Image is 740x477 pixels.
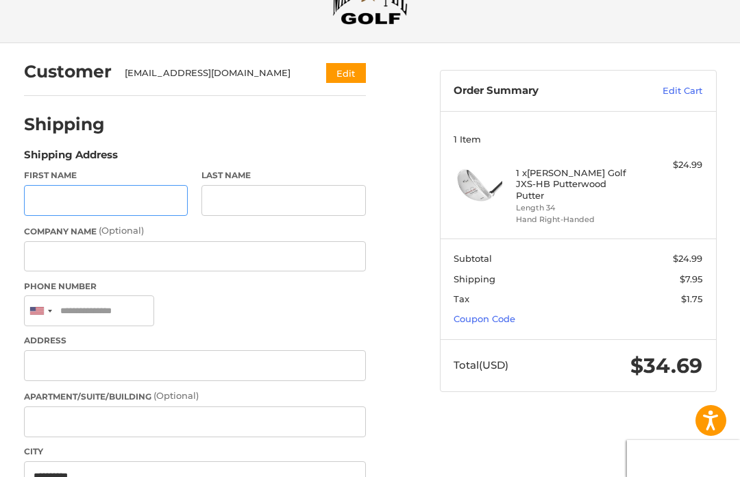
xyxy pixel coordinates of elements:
span: Total (USD) [454,358,508,371]
li: Hand Right-Handed [516,214,637,225]
label: First Name [24,169,188,182]
label: City [24,445,366,458]
label: Apartment/Suite/Building [24,389,366,403]
h3: Order Summary [454,84,623,98]
span: $34.69 [630,353,702,378]
legend: Shipping Address [24,147,118,169]
span: Subtotal [454,253,492,264]
button: Edit [326,63,366,83]
a: Coupon Code [454,313,515,324]
label: Last Name [201,169,366,182]
span: Tax [454,293,469,304]
small: (Optional) [99,225,144,236]
span: $24.99 [673,253,702,264]
h2: Customer [24,61,112,82]
span: $1.75 [681,293,702,304]
small: (Optional) [153,390,199,401]
span: Shipping [454,273,495,284]
li: Length 34 [516,202,637,214]
a: Edit Cart [623,84,702,98]
label: Phone Number [24,280,366,293]
label: Address [24,334,366,347]
iframe: Google Customer Reviews [627,440,740,477]
h2: Shipping [24,114,105,135]
label: Company Name [24,224,366,238]
h4: 1 x [PERSON_NAME] Golf JXS-HB Putterwood Putter [516,167,637,201]
div: $24.99 [640,158,702,172]
div: [EMAIL_ADDRESS][DOMAIN_NAME] [125,66,299,80]
h3: 1 Item [454,134,702,145]
div: United States: +1 [25,296,56,326]
span: $7.95 [680,273,702,284]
